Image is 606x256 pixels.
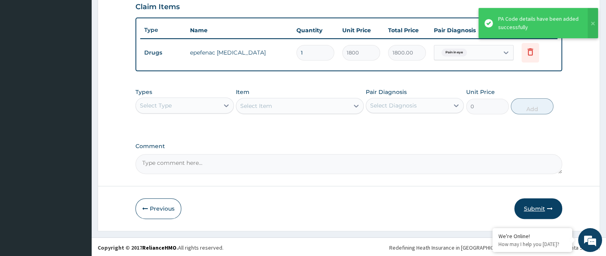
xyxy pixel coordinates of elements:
[466,88,495,96] label: Unit Price
[140,23,186,37] th: Type
[135,89,152,96] label: Types
[135,143,562,150] label: Comment
[292,22,338,38] th: Quantity
[140,102,172,109] div: Select Type
[41,45,134,55] div: Chat with us now
[135,3,180,12] h3: Claim Items
[389,244,600,252] div: Redefining Heath Insurance in [GEOGRAPHIC_DATA] using Telemedicine and Data Science!
[140,45,186,60] td: Drugs
[498,241,566,248] p: How may I help you today?
[186,45,292,61] td: epefenac [MEDICAL_DATA]
[338,22,384,38] th: Unit Price
[370,102,417,109] div: Select Diagnosis
[46,77,110,158] span: We're online!
[384,22,430,38] th: Total Price
[514,198,562,219] button: Submit
[186,22,292,38] th: Name
[142,244,177,251] a: RelianceHMO
[366,88,407,96] label: Pair Diagnosis
[15,40,32,60] img: d_794563401_company_1708531726252_794563401
[441,49,467,57] span: Pain in eye
[498,233,566,240] div: We're Online!
[135,198,181,219] button: Previous
[511,98,553,114] button: Add
[98,244,178,251] strong: Copyright © 2017 .
[236,88,249,96] label: Item
[4,171,152,199] textarea: Type your message and hit 'Enter'
[131,4,150,23] div: Minimize live chat window
[430,22,518,38] th: Pair Diagnosis
[498,15,580,31] div: PA Code details have been added successfully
